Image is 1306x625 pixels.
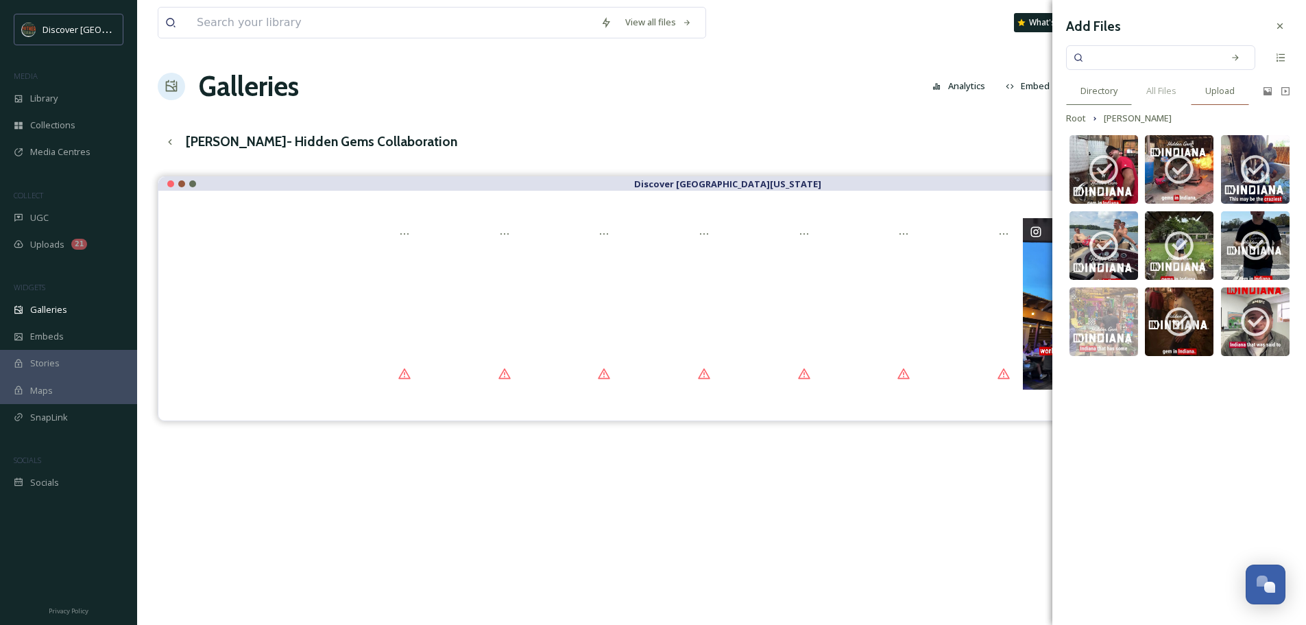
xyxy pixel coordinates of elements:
span: Collections [30,119,75,132]
a: Opens media popup. Media description: natespangle-5454196.mp4. [322,218,422,390]
a: What's New [1014,13,1083,32]
span: Root [1066,112,1086,125]
a: Privacy Policy [49,602,88,618]
a: View all files [618,9,699,36]
input: Search your library [190,8,594,38]
span: Uploads [30,238,64,251]
span: Socials [30,476,59,489]
span: COLLECT [14,190,43,200]
span: All Files [1146,84,1176,97]
span: [PERSON_NAME] [1104,112,1172,125]
img: eb043ebe-7632-4e11-b034-c25537998ec1.jpg [1221,135,1290,204]
div: 21 [71,239,87,250]
h3: [PERSON_NAME]- Hidden Gems Collaboration [186,132,457,152]
button: Open Chat [1246,565,1285,604]
img: a92572cc-22a0-442f-ad9a-320dc9794fe8.jpg [1145,135,1213,204]
img: SIN-logo.svg [22,23,36,36]
a: Opens media popup. Media description: natespangle-5453413.mp4. [722,218,822,390]
img: 8b54a155-3241-4297-b1b9-a3a7dcf8a75d.jpg [1221,287,1290,356]
a: Opens media popup. Media description: AQOvrMGpt3dnmE2eSUmo4GIMqJQ6msy4CXCMSpM5EurpN71skv9nnix6NQy... [1021,218,1121,390]
strong: Discover [GEOGRAPHIC_DATA][US_STATE] [634,178,821,190]
span: SnapLink [30,411,68,424]
img: e0556d34-ccbb-4676-b779-c4600b7e4586.jpg [1069,287,1138,356]
h3: Add Files [1066,16,1121,36]
a: Opens media popup. Media description: natespangle-5454195.mp4. [522,218,622,390]
a: Opens media popup. Media description: natespangle-5453007.mp4. [422,218,522,390]
span: Directory [1080,84,1117,97]
span: Upload [1205,84,1235,97]
img: c4b6a31b-144d-4bfe-bb10-ed880e297b6d.jpg [1145,211,1213,280]
span: Stories [30,357,60,370]
a: Galleries [199,66,299,107]
button: Embed [999,73,1057,99]
img: 5ef415bb-41e3-4251-b5b9-9a01c2130a15.jpg [1069,135,1138,204]
span: SOCIALS [14,455,41,465]
img: a7eaa82a-5a47-4cf7-b0af-b5caa27625e3.jpg [1069,211,1138,280]
span: Media Centres [30,145,90,158]
span: Maps [30,384,53,397]
a: Opens media popup. Media description: natespangle-5452803.mp4. [622,218,722,390]
span: Library [30,92,58,105]
button: Analytics [926,73,992,99]
a: Analytics [926,73,999,99]
img: e358c2a7-86aa-4372-8225-315a46721c59.jpg [1145,287,1213,356]
img: 00b42d0f-f98d-4caa-9151-a7ca2b9678d0.jpg [1221,211,1290,280]
a: Opens media popup. Media description: natespangle-5453310.mp4. [821,218,921,390]
span: UGC [30,211,49,224]
a: Opens media popup. Media description: natespangle-5454094.mp4. [921,218,1021,390]
span: Galleries [30,303,67,316]
span: Embeds [30,330,64,343]
span: MEDIA [14,71,38,81]
span: Discover [GEOGRAPHIC_DATA][US_STATE] [43,23,214,36]
span: Privacy Policy [49,606,88,615]
span: WIDGETS [14,282,45,292]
